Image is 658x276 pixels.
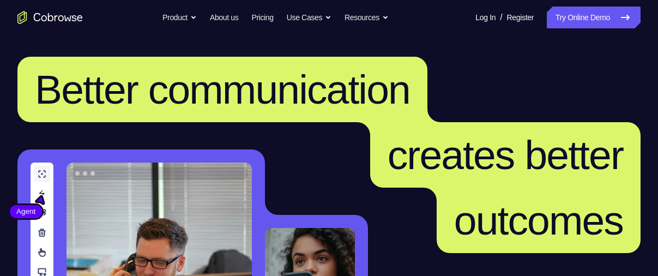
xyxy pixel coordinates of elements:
[454,197,623,243] span: outcomes
[547,7,641,28] a: Try Online Demo
[210,7,238,28] a: About us
[287,7,331,28] button: Use Cases
[388,132,623,178] span: creates better
[507,7,534,28] a: Register
[500,11,502,24] span: /
[345,7,389,28] button: Resources
[251,7,273,28] a: Pricing
[162,7,197,28] button: Product
[475,7,496,28] a: Log In
[35,67,410,112] span: Better communication
[17,11,83,24] a: Go to the home page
